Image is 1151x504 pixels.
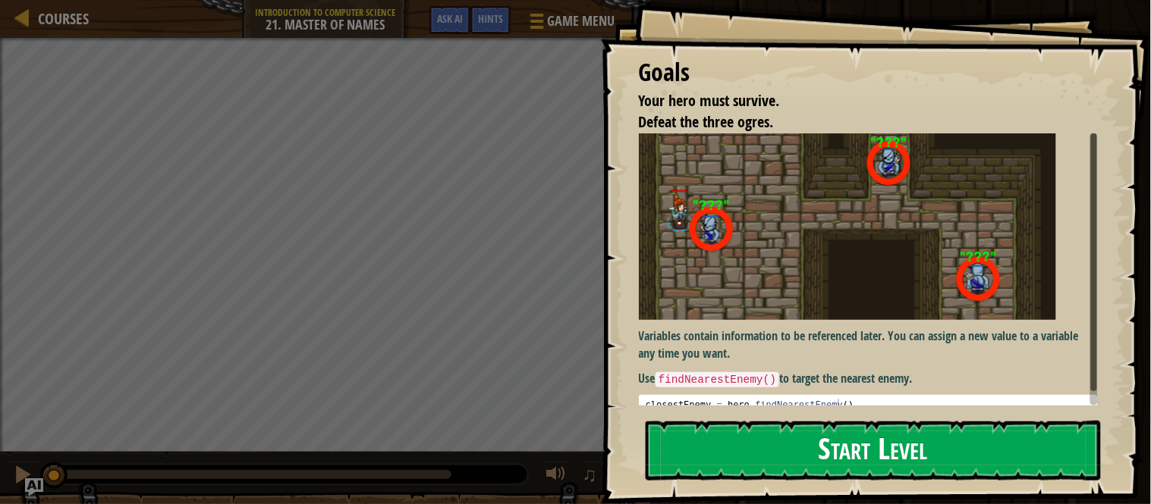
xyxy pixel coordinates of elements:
[25,478,43,496] button: Ask AI
[542,461,572,492] button: Adjust volume
[639,90,780,111] span: Your hero must survive.
[478,11,503,26] span: Hints
[620,90,1094,112] li: Your hero must survive.
[547,11,615,31] span: Game Menu
[429,6,470,34] button: Ask AI
[646,421,1101,481] button: Start Level
[639,133,1056,320] img: Master of names
[639,370,1098,388] p: Use to target the nearest enemy.
[639,111,774,132] span: Defeat the three ogres.
[518,6,624,42] button: Game Menu
[639,327,1098,362] p: Variables contain information to be referenced later. You can assign a new value to a variable an...
[583,463,598,486] span: ♫
[8,461,38,492] button: Ctrl + P: Pause
[38,8,89,29] span: Courses
[580,461,605,492] button: ♫
[620,111,1094,133] li: Defeat the three ogres.
[30,8,89,29] a: Courses
[437,11,463,26] span: Ask AI
[656,372,779,387] code: findNearestEnemy()
[639,55,1098,90] div: Goals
